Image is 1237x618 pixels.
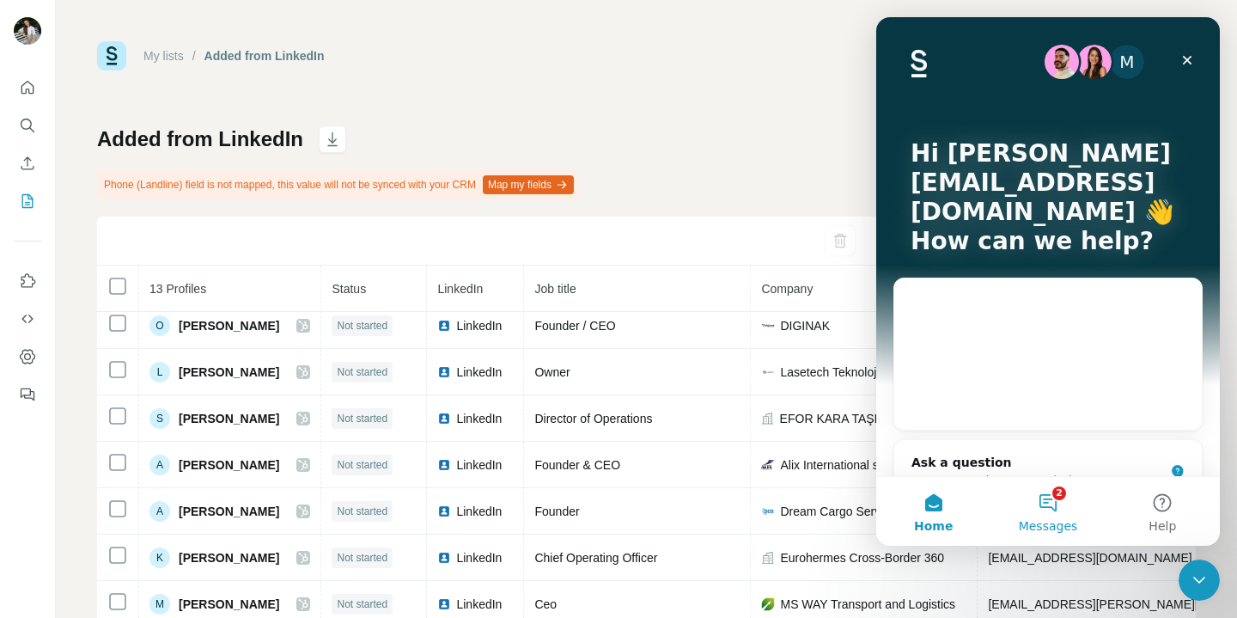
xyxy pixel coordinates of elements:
[988,551,1191,565] span: [EMAIL_ADDRESS][DOMAIN_NAME]
[437,412,451,425] img: LinkedIn logo
[876,17,1220,546] iframe: Intercom live chat
[761,282,813,296] span: Company
[761,505,775,518] img: company-logo
[437,282,483,296] span: LinkedIn
[780,596,955,613] span: MS WAY Transport and Logistics
[149,282,206,296] span: 13 Profiles
[179,410,279,427] span: [PERSON_NAME]
[437,458,451,472] img: LinkedIn logo
[780,456,885,474] span: Alix International srl
[456,410,502,427] span: LinkedIn
[534,365,570,379] span: Owner
[149,362,170,382] div: L
[337,457,387,473] span: Not started
[143,49,184,63] a: My lists
[456,503,502,520] span: LinkedIn
[534,282,576,296] span: Job title
[149,315,170,336] div: O
[456,456,502,474] span: LinkedIn
[483,175,574,194] button: Map my fields
[149,408,170,429] div: S
[14,266,41,297] button: Use Surfe on LinkedIn
[14,110,41,141] button: Search
[761,458,775,472] img: company-logo
[780,364,966,381] span: Lasetech Teknolojik Urunler Tic. Ltd. Sti
[97,170,577,199] div: Phone (Landline) field is not mapped, this value will not be synced with your CRM
[1179,560,1220,601] iframe: Intercom live chat
[780,317,830,334] span: DIGINAK
[534,551,657,565] span: Chief Operating Officer
[149,501,170,522] div: A
[97,125,303,153] h1: Added from LinkedIn
[179,596,279,613] span: [PERSON_NAME]
[534,505,579,518] span: Founder
[456,596,502,613] span: LinkedIn
[179,549,279,566] span: [PERSON_NAME]
[456,317,502,334] span: LinkedIn
[192,47,196,64] li: /
[179,503,279,520] span: [PERSON_NAME]
[14,303,41,334] button: Use Surfe API
[761,365,775,379] img: company-logo
[204,47,325,64] div: Added from LinkedIn
[337,597,387,612] span: Not started
[780,503,938,520] span: Dream Cargo Services - DCS
[149,455,170,475] div: A
[337,411,387,426] span: Not started
[14,186,41,217] button: My lists
[337,504,387,519] span: Not started
[864,228,1021,254] button: Sync all to HubSpot (13)
[14,72,41,103] button: Quick start
[761,319,775,333] img: company-logo
[97,41,126,70] img: Surfe Logo
[149,548,170,568] div: K
[337,364,387,380] span: Not started
[179,317,279,334] span: [PERSON_NAME]
[179,456,279,474] span: [PERSON_NAME]
[534,319,615,333] span: Founder / CEO
[149,594,170,615] div: M
[14,148,41,179] button: Enrich CSV
[437,319,451,333] img: LinkedIn logo
[437,505,451,518] img: LinkedIn logo
[534,597,557,611] span: Ceo
[780,549,944,566] span: Eurohermes Cross-Border 360
[14,17,41,45] img: Avatar
[534,458,620,472] span: Founder & CEO
[456,549,502,566] span: LinkedIn
[337,550,387,566] span: Not started
[437,365,451,379] img: LinkedIn logo
[456,364,502,381] span: LinkedIn
[437,551,451,565] img: LinkedIn logo
[534,412,652,425] span: Director of Operations
[14,379,41,410] button: Feedback
[14,341,41,372] button: Dashboard
[179,364,279,381] span: [PERSON_NAME]
[332,282,366,296] span: Status
[437,597,451,611] img: LinkedIn logo
[337,318,387,333] span: Not started
[761,597,775,611] img: company-logo
[780,410,967,427] span: EFOR KARA TAŞIMACILIĞI LTD ŞTİ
